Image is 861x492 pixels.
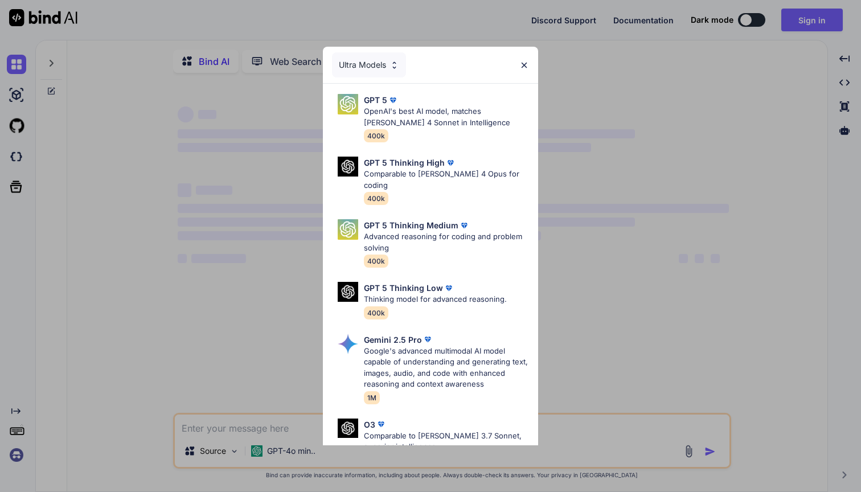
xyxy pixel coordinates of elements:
[364,94,387,106] p: GPT 5
[338,419,358,438] img: Pick Models
[364,231,529,253] p: Advanced reasoning for coding and problem solving
[338,219,358,240] img: Pick Models
[364,169,529,191] p: Comparable to [PERSON_NAME] 4 Opus for coding
[519,60,529,70] img: close
[364,219,458,231] p: GPT 5 Thinking Medium
[364,157,445,169] p: GPT 5 Thinking High
[389,60,399,70] img: Pick Models
[364,430,529,453] p: Comparable to [PERSON_NAME] 3.7 Sonnet, superior intelligence
[332,52,406,77] div: Ultra Models
[338,282,358,302] img: Pick Models
[375,419,387,430] img: premium
[443,282,454,294] img: premium
[364,282,443,294] p: GPT 5 Thinking Low
[422,334,433,345] img: premium
[364,192,388,205] span: 400k
[387,95,399,106] img: premium
[364,334,422,346] p: Gemini 2.5 Pro
[364,346,529,390] p: Google's advanced multimodal AI model capable of understanding and generating text, images, audio...
[364,129,388,142] span: 400k
[445,157,456,169] img: premium
[338,94,358,114] img: Pick Models
[338,334,358,354] img: Pick Models
[364,391,380,404] span: 1M
[364,306,388,319] span: 400k
[364,106,529,128] p: OpenAI's best AI model, matches [PERSON_NAME] 4 Sonnet in Intelligence
[338,157,358,177] img: Pick Models
[364,419,375,430] p: O3
[458,220,470,231] img: premium
[364,294,507,305] p: Thinking model for advanced reasoning.
[364,255,388,268] span: 400k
